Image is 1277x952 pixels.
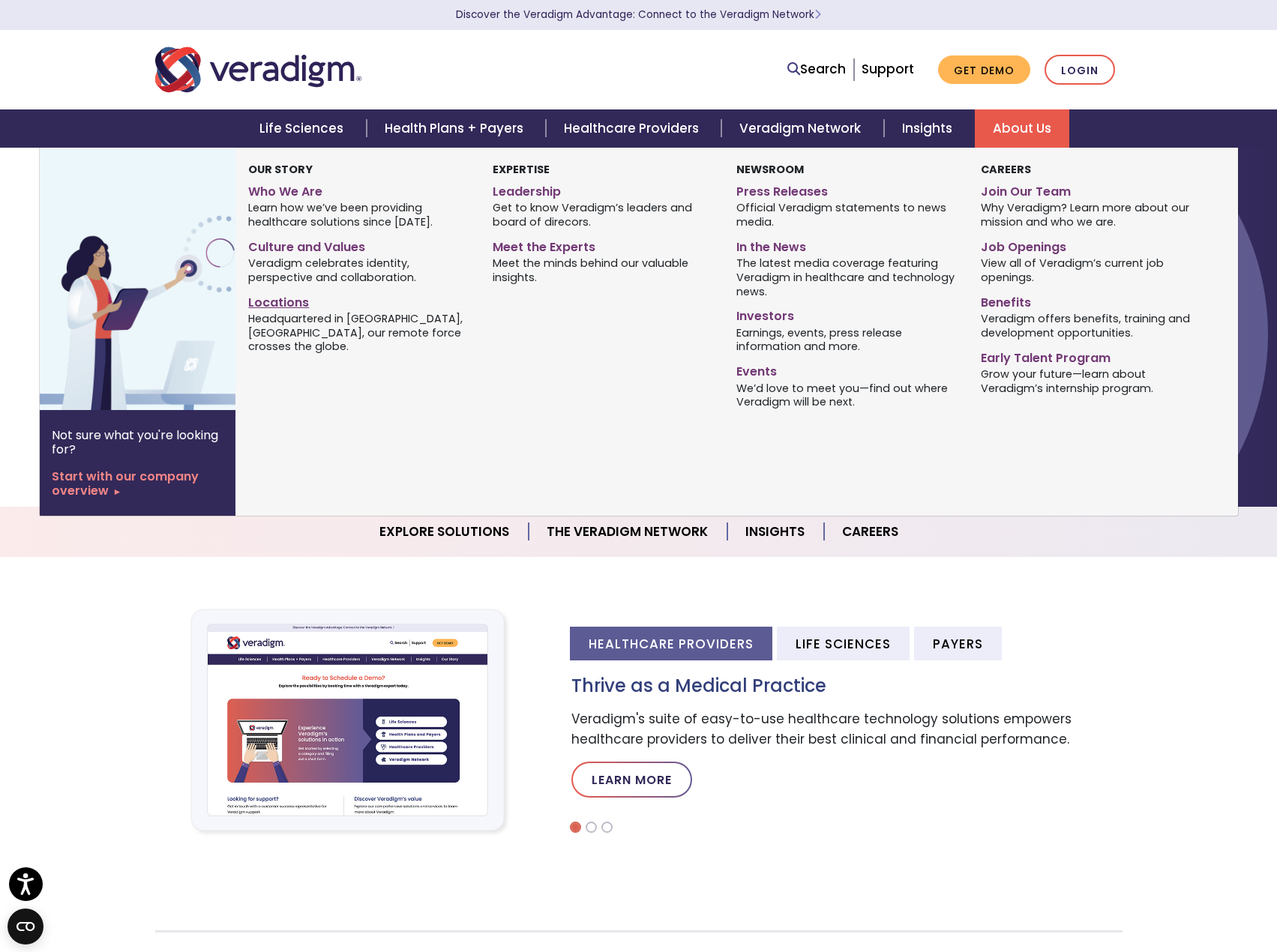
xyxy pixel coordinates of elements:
strong: Our Story [248,162,313,177]
span: Earnings, events, press release information and more. [736,325,958,354]
a: Insights [727,513,824,551]
a: Leadership [493,178,714,200]
a: Benefits [981,289,1202,311]
a: Careers [824,513,916,551]
li: Healthcare Providers [570,627,772,660]
iframe: Drift Chat Widget [989,844,1259,934]
a: Search [787,59,846,79]
a: Investors [736,303,958,325]
span: Why Veradigm? Learn more about our mission and who we are. [981,200,1202,229]
span: We’d love to meet you—find out where Veradigm will be next. [736,380,958,409]
a: Explore Solutions [361,513,529,551]
a: Discover the Veradigm Advantage: Connect to the Veradigm NetworkLearn More [456,7,821,22]
span: Learn how we’ve been providing healthcare solutions since [DATE]. [248,200,469,229]
span: Grow your future—learn about Veradigm’s internship program. [981,366,1202,395]
span: Headquartered in [GEOGRAPHIC_DATA], [GEOGRAPHIC_DATA], our remote force crosses the globe. [248,310,469,354]
a: Login [1045,55,1115,85]
li: Payers [914,627,1002,660]
a: About Us [975,109,1069,148]
span: Veradigm celebrates identity, perspective and collaboration. [248,256,469,285]
button: Open CMP widget [7,909,43,945]
a: Locations [248,289,469,311]
strong: Careers [981,162,1031,177]
a: Start with our company overview [52,469,223,498]
a: Who We Are [248,178,469,200]
img: Vector image of Veradigm’s Story [40,148,281,410]
span: Get to know Veradigm’s leaders and board of direcors. [493,200,714,229]
a: Events [736,358,958,380]
a: Press Releases [736,178,958,200]
h3: Thrive as a Medical Practice [571,675,1123,697]
strong: Expertise [493,162,550,177]
img: Veradigm logo [155,45,361,94]
a: Learn More [571,762,692,798]
li: Life Sciences [777,627,910,660]
span: Learn More [814,7,821,22]
strong: Newsroom [736,162,804,177]
p: Veradigm's suite of easy-to-use healthcare technology solutions empowers healthcare providers to ... [571,709,1123,750]
span: Veradigm offers benefits, training and development opportunities. [981,310,1202,340]
a: Life Sciences [241,109,366,148]
span: View all of Veradigm’s current job openings. [981,256,1202,285]
span: The latest media coverage featuring Veradigm in healthcare and technology news. [736,256,958,299]
a: Join Our Team [981,178,1202,200]
a: Early Talent Program [981,345,1202,367]
a: Veradigm Network [721,109,883,148]
a: Healthcare Providers [546,109,721,148]
a: Health Plans + Payers [367,109,546,148]
a: Job Openings [981,234,1202,256]
a: Insights [884,109,975,148]
span: Official Veradigm statements to news media. [736,200,958,229]
a: Support [862,60,914,78]
a: The Veradigm Network [529,513,727,551]
span: Meet the minds behind our valuable insights. [493,256,714,285]
a: Get Demo [938,55,1030,85]
a: Meet the Experts [493,234,714,256]
a: In the News [736,234,958,256]
p: Not sure what you're looking for? [52,428,223,457]
a: Culture and Values [248,234,469,256]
